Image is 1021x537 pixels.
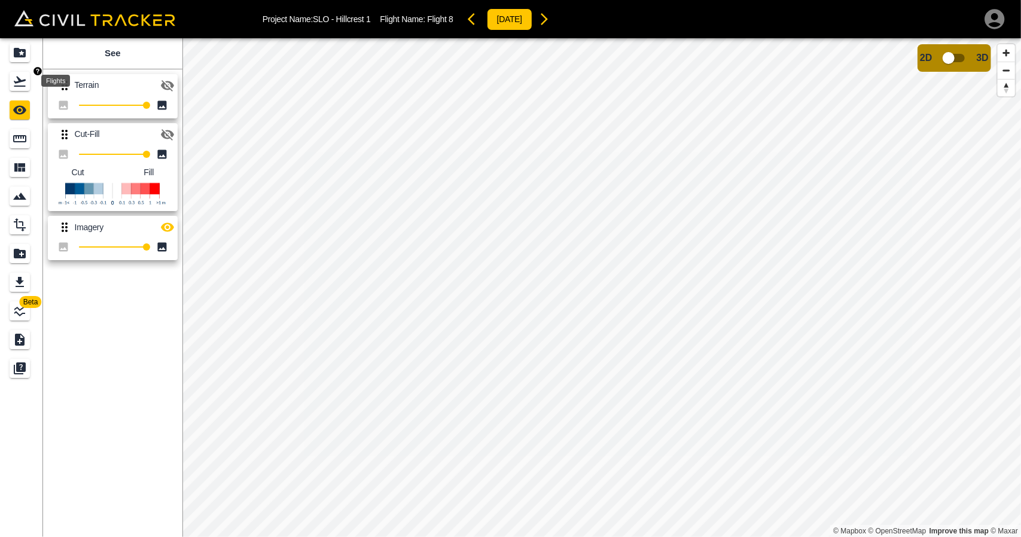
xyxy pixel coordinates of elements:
span: 3D [977,53,989,63]
button: Zoom out [998,62,1015,79]
p: Flight Name: [380,14,453,24]
a: Maxar [990,527,1018,535]
button: [DATE] [487,8,532,30]
a: Mapbox [833,527,866,535]
button: Reset bearing to north [998,79,1015,96]
canvas: Map [182,38,1021,537]
a: Map feedback [929,527,989,535]
button: Zoom in [998,44,1015,62]
span: Flight 8 [427,14,453,24]
a: OpenStreetMap [868,527,926,535]
p: Project Name: SLO - Hillcrest 1 [263,14,371,24]
span: 2D [920,53,932,63]
div: Flights [41,75,70,87]
img: Civil Tracker [14,10,175,27]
